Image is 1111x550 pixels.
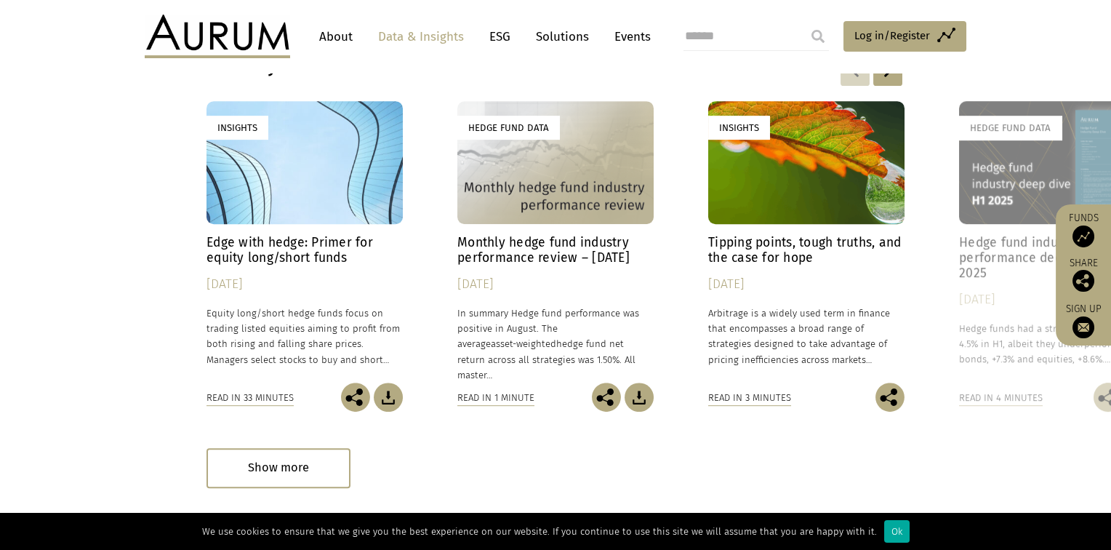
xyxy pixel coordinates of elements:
img: Share this post [341,383,370,412]
p: In summary Hedge fund performance was positive in August. The average hedge fund net return acros... [457,306,654,383]
a: Events [607,23,651,50]
div: [DATE] [457,274,654,295]
a: Data & Insights [371,23,471,50]
img: Access Funds [1072,226,1094,247]
a: Insights Tipping points, tough truths, and the case for hope [DATE] Arbitrage is a widely used te... [708,101,905,383]
a: Insights Edge with hedge: Primer for equity long/short funds [DATE] Equity long/short hedge funds... [206,101,403,383]
h4: Edge with hedge: Primer for equity long/short funds [206,235,403,266]
div: Read in 3 minutes [708,390,791,406]
div: Read in 33 minutes [206,390,294,406]
div: Read in 4 minutes [959,390,1043,406]
img: Sign up to our newsletter [1072,316,1094,338]
img: Aurum [145,15,290,58]
img: Share this post [592,383,621,412]
span: Log in/Register [854,27,930,44]
span: asset-weighted [491,338,556,349]
a: ESG [482,23,518,50]
a: Hedge Fund Data Monthly hedge fund industry performance review – [DATE] [DATE] In summary Hedge f... [457,101,654,383]
img: Download Article [374,383,403,412]
a: Funds [1063,212,1104,247]
div: Share [1063,258,1104,292]
a: Sign up [1063,303,1104,338]
h4: Monthly hedge fund industry performance review – [DATE] [457,235,654,266]
div: Hedge Fund Data [457,116,560,140]
a: About [312,23,360,50]
h4: Tipping points, tough truths, and the case for hope [708,235,905,266]
p: Arbitrage is a widely used term in finance that encompasses a broad range of strategies designed ... [708,306,905,367]
div: [DATE] [708,274,905,295]
div: [DATE] [206,274,403,295]
img: Download Article [625,383,654,412]
input: Submit [803,22,833,51]
a: Log in/Register [843,21,966,52]
img: Share this post [875,383,905,412]
div: Insights [708,116,770,140]
a: Solutions [529,23,596,50]
div: Ok [884,520,910,543]
div: Hedge Fund Data [959,116,1062,140]
div: Insights [206,116,268,140]
div: Show more [206,448,350,488]
div: Read in 1 minute [457,390,534,406]
p: Equity long/short hedge funds focus on trading listed equities aiming to profit from both rising ... [206,306,403,367]
img: Share this post [1072,270,1094,292]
